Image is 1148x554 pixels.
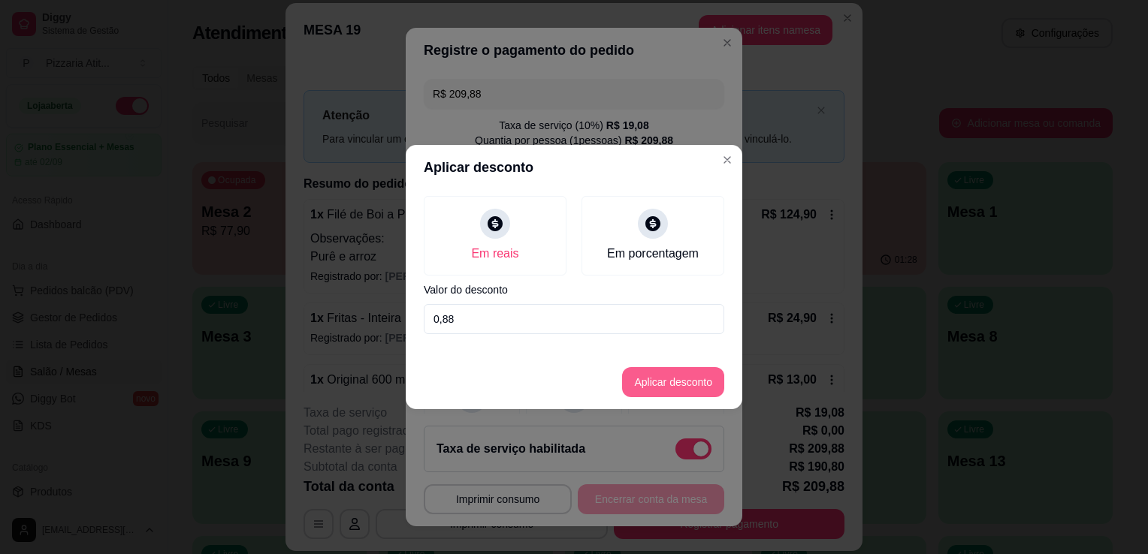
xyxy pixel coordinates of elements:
input: Valor do desconto [424,304,724,334]
button: Close [715,148,739,172]
div: Em reais [471,245,518,263]
div: Em porcentagem [607,245,699,263]
button: Aplicar desconto [622,367,724,397]
label: Valor do desconto [424,285,724,295]
header: Aplicar desconto [406,145,742,190]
